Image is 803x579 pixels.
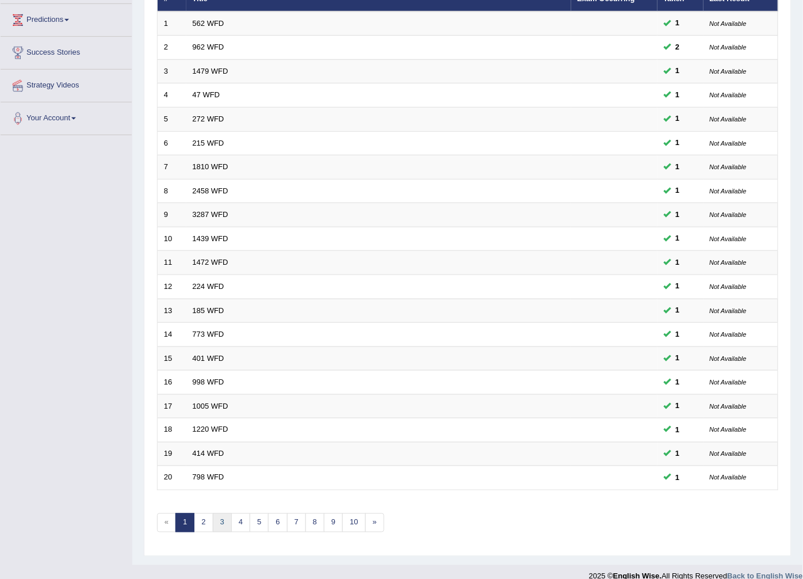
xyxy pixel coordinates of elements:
a: 5 [250,513,269,532]
span: « [157,513,176,532]
a: 401 WFD [193,354,224,363]
td: 10 [158,227,186,251]
small: Not Available [710,188,747,195]
a: 1439 WFD [193,234,228,243]
td: 11 [158,251,186,275]
span: You can still take this question [671,113,685,125]
a: 185 WFD [193,306,224,315]
small: Not Available [710,379,747,386]
td: 18 [158,418,186,443]
a: 4 [231,513,250,532]
span: You can still take this question [671,209,685,221]
a: 215 WFD [193,139,224,147]
td: 17 [158,394,186,418]
a: 2 [194,513,213,532]
span: You can still take this question [671,17,685,29]
td: 16 [158,371,186,395]
small: Not Available [710,68,747,75]
a: 1479 WFD [193,67,228,75]
a: 7 [287,513,306,532]
td: 6 [158,131,186,155]
a: 1472 WFD [193,258,228,266]
td: 19 [158,442,186,466]
span: You can still take this question [671,329,685,341]
span: You can still take this question [671,233,685,245]
span: You can still take this question [671,161,685,173]
td: 15 [158,346,186,371]
small: Not Available [710,403,747,410]
a: 1220 WFD [193,425,228,434]
small: Not Available [710,426,747,433]
a: 998 WFD [193,378,224,386]
small: Not Available [710,451,747,458]
a: 2458 WFD [193,186,228,195]
small: Not Available [710,259,747,266]
span: You can still take this question [671,257,685,269]
td: 20 [158,466,186,490]
a: 962 WFD [193,43,224,51]
small: Not Available [710,474,747,481]
span: You can still take this question [671,41,685,54]
small: Not Available [710,140,747,147]
td: 1 [158,12,186,36]
td: 4 [158,83,186,108]
small: Not Available [710,307,747,314]
small: Not Available [710,44,747,51]
td: 8 [158,179,186,203]
a: 1005 WFD [193,402,228,410]
td: 2 [158,36,186,60]
a: 1 [175,513,194,532]
td: 9 [158,203,186,227]
a: 3 [213,513,232,532]
td: 13 [158,299,186,323]
a: 414 WFD [193,450,224,458]
span: You can still take this question [671,137,685,149]
a: Success Stories [1,37,132,66]
a: 773 WFD [193,330,224,338]
a: 6 [268,513,287,532]
small: Not Available [710,331,747,338]
a: 272 WFD [193,115,224,123]
small: Not Available [710,235,747,242]
span: You can still take this question [671,448,685,460]
td: 5 [158,108,186,132]
small: Not Available [710,163,747,170]
a: 3287 WFD [193,210,228,219]
td: 3 [158,59,186,83]
a: 224 WFD [193,282,224,291]
a: Predictions [1,4,132,33]
span: You can still take this question [671,352,685,364]
span: You can still take this question [671,89,685,101]
span: You can still take this question [671,185,685,197]
span: You can still take this question [671,280,685,292]
a: 9 [324,513,343,532]
span: You can still take this question [671,472,685,484]
span: You can still take this question [671,424,685,436]
a: 1810 WFD [193,162,228,171]
span: You can still take this question [671,304,685,317]
small: Not Available [710,116,747,123]
small: Not Available [710,355,747,362]
a: 47 WFD [193,90,220,99]
small: Not Available [710,211,747,218]
span: You can still take this question [671,400,685,412]
small: Not Available [710,20,747,27]
a: Your Account [1,102,132,131]
a: » [365,513,384,532]
a: 8 [305,513,324,532]
td: 12 [158,275,186,299]
td: 7 [158,155,186,180]
a: 798 WFD [193,473,224,482]
span: You can still take this question [671,65,685,77]
a: Strategy Videos [1,70,132,98]
a: 10 [342,513,365,532]
a: 562 WFD [193,19,224,28]
small: Not Available [710,92,747,98]
td: 14 [158,323,186,347]
small: Not Available [710,283,747,290]
span: You can still take this question [671,376,685,388]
